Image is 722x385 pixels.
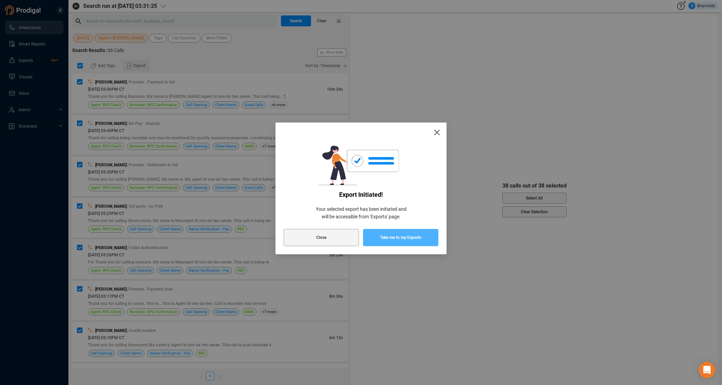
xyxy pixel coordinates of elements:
[284,205,438,213] span: Your selected export has been initiated and
[699,362,715,378] div: Open Intercom Messenger
[363,229,438,246] button: Take me to my Exports
[284,213,438,220] span: will be accessible from 'Exports' page.
[316,229,326,246] span: Close
[380,229,421,246] span: Take me to my Exports
[284,191,438,198] span: Export initiated!
[284,229,359,246] button: Close
[427,123,447,142] button: Close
